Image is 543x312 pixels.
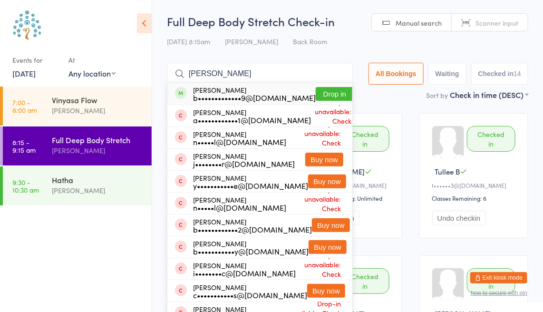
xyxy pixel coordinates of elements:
[193,240,309,255] div: [PERSON_NAME]
[368,63,424,85] button: All Bookings
[12,52,59,68] div: Events for
[307,284,345,298] button: Buy now
[12,178,39,194] time: 9:30 - 10:30 am
[3,166,152,205] a: 9:30 -10:30 amHatha[PERSON_NAME]
[305,153,343,166] button: Buy now
[467,126,515,152] div: Checked in
[12,68,36,78] a: [DATE]
[475,18,518,28] span: Scanner input
[193,182,308,189] div: y•••••••••••e@[DOMAIN_NAME]
[428,63,466,85] button: Waiting
[311,95,354,137] span: Drop-in unavailable: Check membership
[52,175,144,185] div: Hatha
[471,290,527,296] button: how to secure with pin
[193,225,312,233] div: b••••••••••••2@[DOMAIN_NAME]
[432,194,518,202] div: Classes Remaining: 6
[340,268,389,294] div: Checked in
[396,18,442,28] span: Manual search
[3,127,152,166] a: 8:15 -9:15 amFull Deep Body Stretch[PERSON_NAME]
[167,13,528,29] h2: Full Deep Body Stretch Check-in
[52,145,144,156] div: [PERSON_NAME]
[426,90,448,100] label: Sort by
[3,87,152,126] a: 7:00 -8:00 amVinyasa Flow[PERSON_NAME]
[193,138,286,146] div: n•••••l@[DOMAIN_NAME]
[12,98,37,114] time: 7:00 - 8:00 am
[467,268,515,294] div: Checked in
[293,37,327,46] span: Back Room
[193,291,307,299] div: c•••••••••••s@[DOMAIN_NAME]
[309,240,347,254] button: Buy now
[193,94,316,101] div: b•••••••••••••9@[DOMAIN_NAME]
[68,52,116,68] div: At
[52,135,144,145] div: Full Deep Body Stretch
[193,269,296,277] div: i••••••••c@[DOMAIN_NAME]
[193,218,312,233] div: [PERSON_NAME]
[450,89,528,100] div: Check in time (DESC)
[52,95,144,105] div: Vinyasa Flow
[193,204,286,211] div: n•••••l@[DOMAIN_NAME]
[296,248,343,291] span: Drop-in unavailable: Check membership
[286,182,343,225] span: Drop-in unavailable: Check membership
[340,126,389,152] div: Checked in
[167,63,353,85] input: Search
[193,247,309,255] div: b•••••••••••y@[DOMAIN_NAME]
[193,116,311,124] div: a••••••••••••1@[DOMAIN_NAME]
[514,70,521,78] div: 14
[286,117,343,159] span: Drop-in unavailable: Check membership
[471,63,528,85] button: Checked in14
[193,86,316,101] div: [PERSON_NAME]
[12,138,36,154] time: 8:15 - 9:15 am
[68,68,116,78] div: Any location
[470,272,527,283] button: Exit kiosk mode
[432,211,486,225] button: Undo checkin
[167,37,210,46] span: [DATE] 8:15am
[435,166,460,176] span: Tullee B
[10,7,45,43] img: Australian School of Meditation & Yoga
[52,105,144,116] div: [PERSON_NAME]
[193,130,286,146] div: [PERSON_NAME]
[193,174,308,189] div: [PERSON_NAME]
[312,218,350,232] button: Buy now
[193,283,307,299] div: [PERSON_NAME]
[52,185,144,196] div: [PERSON_NAME]
[193,196,286,211] div: [PERSON_NAME]
[225,37,278,46] span: [PERSON_NAME]
[193,160,295,167] div: j••••••••r@[DOMAIN_NAME]
[193,152,295,167] div: [PERSON_NAME]
[308,175,346,188] button: Buy now
[316,87,354,101] button: Drop in
[193,262,296,277] div: [PERSON_NAME]
[193,108,311,124] div: [PERSON_NAME]
[432,181,518,189] div: t••••••3@[DOMAIN_NAME]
